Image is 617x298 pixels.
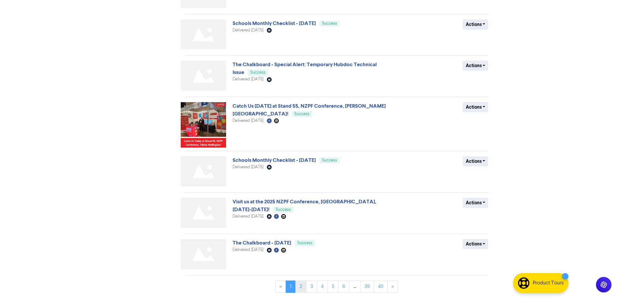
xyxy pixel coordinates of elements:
a: Page 6 [338,280,349,293]
img: Not found [181,156,226,186]
a: Visit us at the 2025 NZPF Conference, [GEOGRAPHIC_DATA], [DATE]-[DATE]! [233,198,376,213]
a: Page 40 [374,280,388,293]
a: Page 3 [306,280,317,293]
a: Catch Us [DATE] at Stand 55, NZPF Conference, [PERSON_NAME][GEOGRAPHIC_DATA]! [233,103,386,117]
button: Actions [463,239,488,249]
a: » [387,280,398,293]
img: Not found [181,239,226,269]
span: Success [250,70,266,75]
button: Actions [463,19,488,30]
a: Schools Monthly Checklist - [DATE] [233,20,316,27]
img: image_1757286909682.png [181,102,226,148]
span: Success [322,158,337,162]
a: The Chalkboard - [DATE] [233,240,291,246]
button: Actions [463,61,488,71]
span: Success [276,208,291,212]
span: Delivered [DATE] [233,28,263,32]
a: Page 39 [360,280,374,293]
button: Actions [463,102,488,112]
a: The Chalkboard - Special Alert: Temporary Hubdoc Technical Issue [233,61,377,76]
a: Page 4 [317,280,328,293]
span: Delivered [DATE] [233,248,263,252]
span: Delivered [DATE] [233,77,263,81]
img: Not found [181,61,226,91]
img: Not found [181,19,226,50]
button: Actions [463,198,488,208]
a: Schools Monthly Checklist - [DATE] [233,157,316,163]
button: Actions [463,156,488,166]
span: Success [297,241,313,245]
span: Delivered [DATE] [233,214,263,219]
span: Delivered [DATE] [233,119,263,123]
a: Page 5 [327,280,338,293]
iframe: Chat Widget [585,267,617,298]
span: Success [322,21,337,26]
a: Page 2 [295,280,306,293]
span: Success [294,112,310,116]
a: Page 1 is your current page [286,280,296,293]
img: Not found [181,198,226,228]
span: Delivered [DATE] [233,165,263,169]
